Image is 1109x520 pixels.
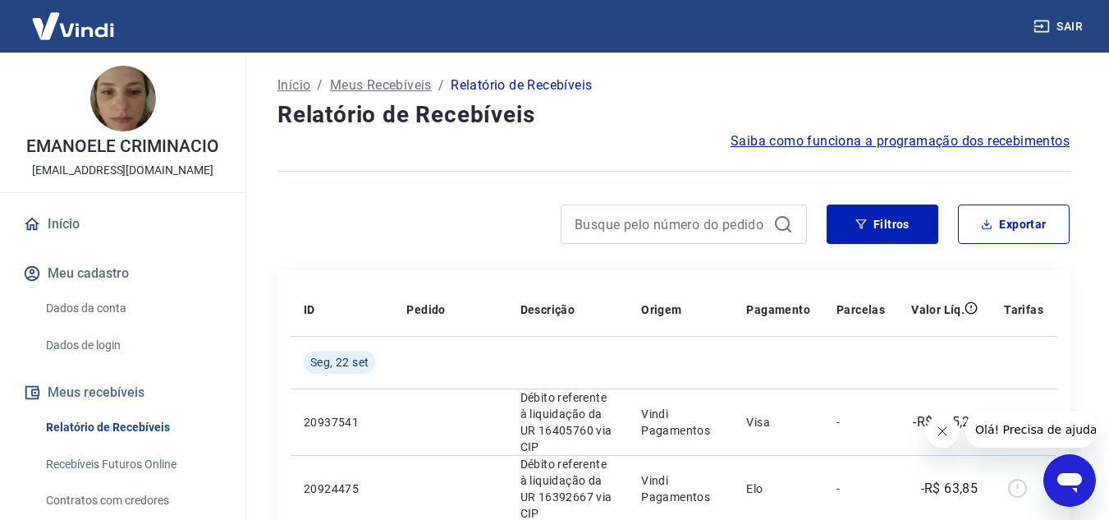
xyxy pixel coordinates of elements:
p: ID [304,301,315,318]
a: Contratos com credores [39,484,226,518]
button: Meu cadastro [20,255,226,292]
button: Meus recebíveis [20,375,226,411]
p: -R$ 63,85 [921,479,978,499]
p: Pagamento [746,301,810,318]
a: Recebíveis Futuros Online [39,448,226,481]
input: Busque pelo número do pedido [575,212,767,237]
p: - [836,414,885,430]
a: Dados de login [39,329,226,362]
p: Vindi Pagamentos [641,406,720,439]
p: Pedido [406,301,445,318]
button: Exportar [958,205,1070,244]
iframe: Mensagem da empresa [965,412,1096,448]
p: -R$ 395,20 [913,412,978,432]
p: / [438,76,444,95]
p: [EMAIL_ADDRESS][DOMAIN_NAME] [32,162,213,179]
span: Seg, 22 set [310,354,369,370]
p: Parcelas [836,301,885,318]
a: Saiba como funciona a programação dos recebimentos [731,131,1070,151]
button: Filtros [827,205,938,244]
a: Relatório de Recebíveis [39,411,226,444]
a: Dados da conta [39,292,226,325]
p: 20937541 [304,414,380,430]
a: Início [20,206,226,242]
p: Origem [641,301,681,318]
a: Início [277,76,310,95]
a: Meus Recebíveis [330,76,432,95]
p: Tarifas [1004,301,1043,318]
p: Relatório de Recebíveis [451,76,592,95]
p: Vindi Pagamentos [641,472,720,505]
p: Descrição [520,301,575,318]
p: 20924475 [304,481,380,497]
p: Débito referente à liquidação da UR 16405760 via CIP [520,389,616,455]
img: e0e6bb4a-2ca1-4b0b-b750-aa29103dcfa5.jpeg [90,66,156,131]
h4: Relatório de Recebíveis [277,99,1070,131]
img: Vindi [20,1,126,51]
p: / [317,76,323,95]
iframe: Fechar mensagem [926,415,959,448]
p: Visa [746,414,810,430]
p: Valor Líq. [911,301,965,318]
p: - [836,481,885,497]
p: Elo [746,481,810,497]
p: EMANOELE CRIMINACIO [26,138,218,155]
span: Olá! Precisa de ajuda? [10,12,138,25]
iframe: Botão para abrir a janela de mensagens [1043,454,1096,507]
button: Sair [1030,12,1089,42]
